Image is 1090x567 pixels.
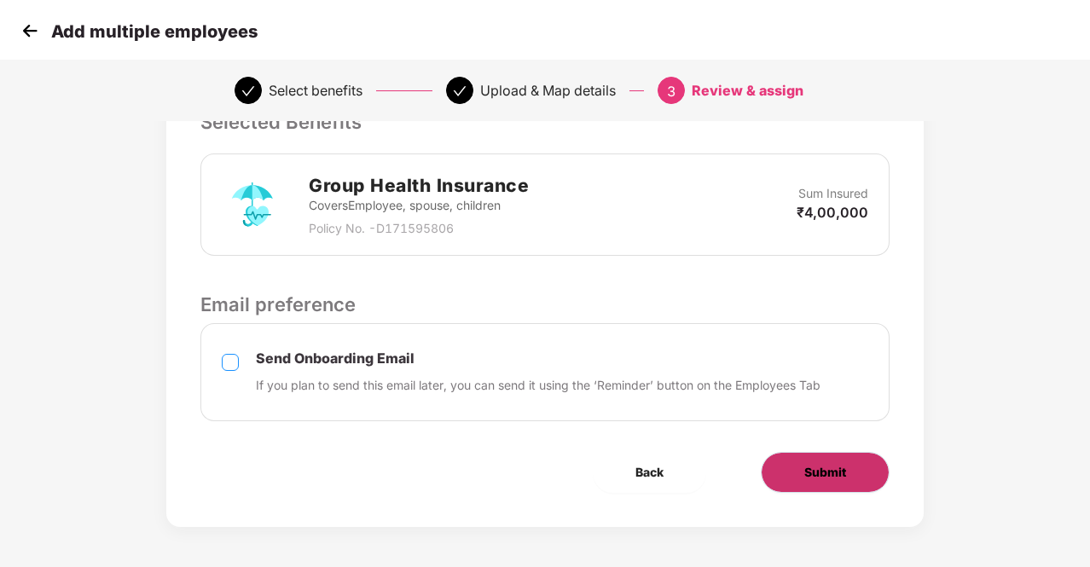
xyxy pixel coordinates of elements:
span: check [453,84,467,98]
p: Email preference [200,290,890,319]
img: svg+xml;base64,PHN2ZyB4bWxucz0iaHR0cDovL3d3dy53My5vcmcvMjAwMC9zdmciIHdpZHRoPSI3MiIgaGVpZ2h0PSI3Mi... [222,174,283,235]
p: ₹4,00,000 [797,203,868,222]
p: Policy No. - D171595806 [309,219,529,238]
span: Submit [804,463,846,482]
span: 3 [667,83,675,100]
span: Back [635,463,664,482]
button: Back [593,452,706,493]
h2: Group Health Insurance [309,171,529,200]
span: check [241,84,255,98]
div: Review & assign [692,77,803,104]
div: Select benefits [269,77,362,104]
div: Upload & Map details [480,77,616,104]
p: Add multiple employees [51,21,258,42]
button: Submit [761,452,890,493]
p: Selected Benefits [200,107,890,136]
p: Send Onboarding Email [256,350,820,367]
p: Covers Employee, spouse, children [309,196,529,215]
p: If you plan to send this email later, you can send it using the ‘Reminder’ button on the Employee... [256,376,820,395]
img: svg+xml;base64,PHN2ZyB4bWxucz0iaHR0cDovL3d3dy53My5vcmcvMjAwMC9zdmciIHdpZHRoPSIzMCIgaGVpZ2h0PSIzMC... [17,18,43,43]
p: Sum Insured [798,184,868,203]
